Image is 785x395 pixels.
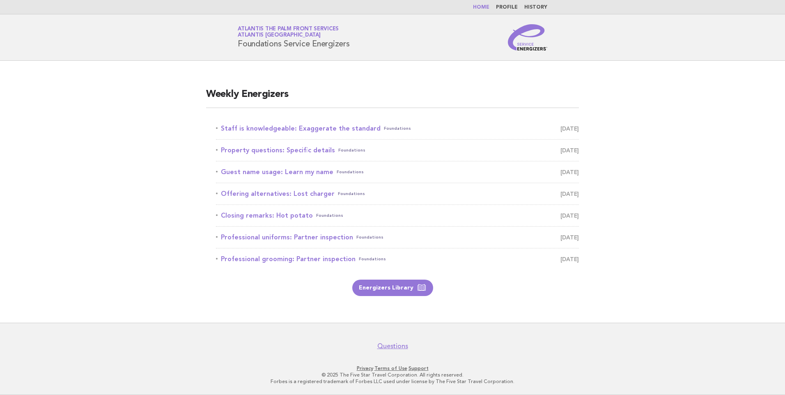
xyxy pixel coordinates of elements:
[524,5,547,10] a: History
[473,5,489,10] a: Home
[216,166,579,178] a: Guest name usage: Learn my nameFoundations [DATE]
[560,253,579,265] span: [DATE]
[560,232,579,243] span: [DATE]
[338,145,365,156] span: Foundations
[216,123,579,134] a: Staff is knowledgeable: Exaggerate the standardFoundations [DATE]
[496,5,518,10] a: Profile
[316,210,343,221] span: Foundations
[560,210,579,221] span: [DATE]
[508,24,547,51] img: Service Energizers
[352,280,433,296] a: Energizers Library
[206,88,579,108] h2: Weekly Energizers
[141,365,644,372] p: · ·
[374,365,407,371] a: Terms of Use
[238,27,350,48] h1: Foundations Service Energizers
[377,342,408,350] a: Questions
[384,123,411,134] span: Foundations
[141,378,644,385] p: Forbes is a registered trademark of Forbes LLC used under license by The Five Star Travel Corpora...
[216,188,579,200] a: Offering alternatives: Lost chargerFoundations [DATE]
[216,253,579,265] a: Professional grooming: Partner inspectionFoundations [DATE]
[560,123,579,134] span: [DATE]
[560,166,579,178] span: [DATE]
[357,365,373,371] a: Privacy
[141,372,644,378] p: © 2025 The Five Star Travel Corporation. All rights reserved.
[359,253,386,265] span: Foundations
[560,188,579,200] span: [DATE]
[338,188,365,200] span: Foundations
[238,26,339,38] a: Atlantis The Palm Front ServicesAtlantis [GEOGRAPHIC_DATA]
[216,145,579,156] a: Property questions: Specific detailsFoundations [DATE]
[238,33,321,38] span: Atlantis [GEOGRAPHIC_DATA]
[216,232,579,243] a: Professional uniforms: Partner inspectionFoundations [DATE]
[560,145,579,156] span: [DATE]
[337,166,364,178] span: Foundations
[409,365,429,371] a: Support
[356,232,383,243] span: Foundations
[216,210,579,221] a: Closing remarks: Hot potatoFoundations [DATE]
